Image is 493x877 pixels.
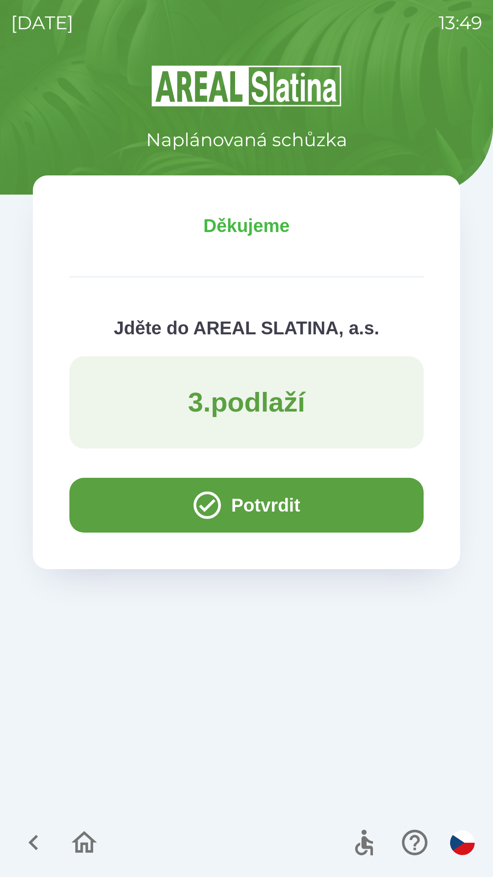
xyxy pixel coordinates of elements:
[439,9,482,37] p: 13:49
[33,64,460,108] img: Logo
[69,212,424,239] p: Děkujeme
[146,126,347,153] p: Naplánovaná schůzka
[69,314,424,342] p: Jděte do AREAL SLATINA, a.s.
[188,386,305,419] p: 3 . podlaží
[11,9,73,37] p: [DATE]
[69,478,424,533] button: Potvrdit
[450,830,475,855] img: cs flag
